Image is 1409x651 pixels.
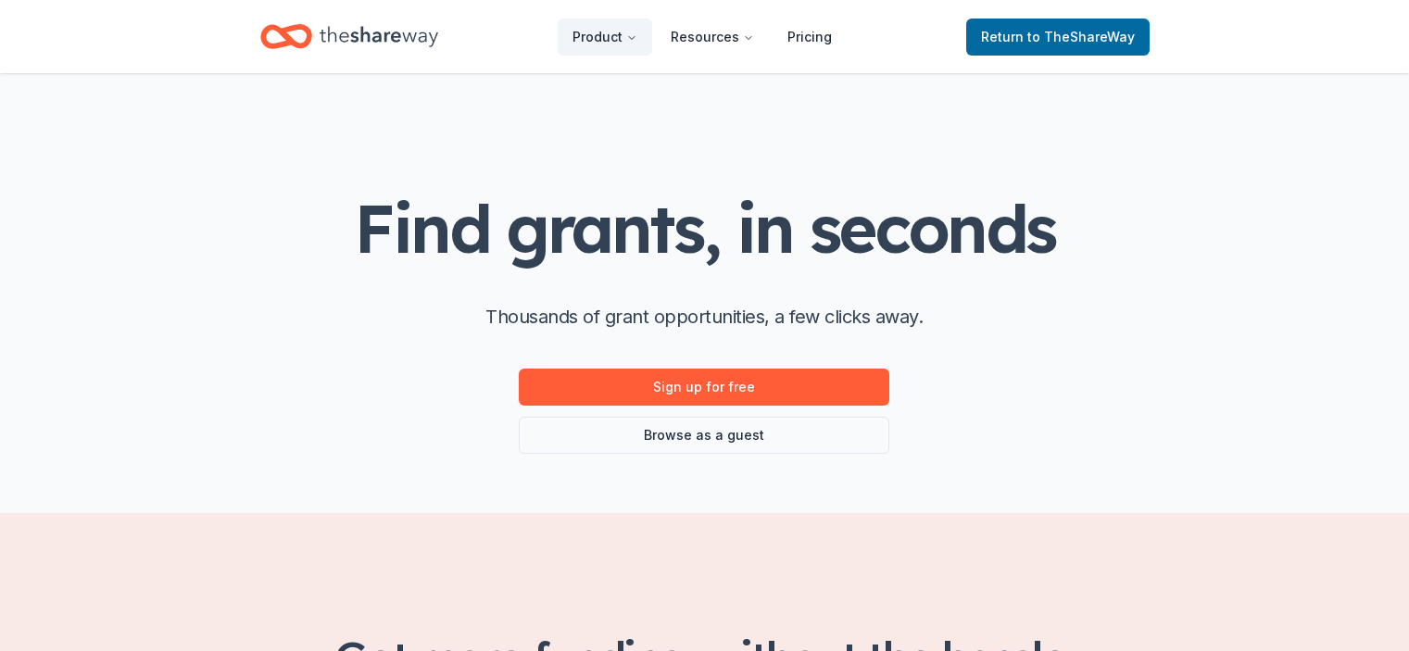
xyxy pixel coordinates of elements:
[656,19,769,56] button: Resources
[354,192,1054,265] h1: Find grants, in seconds
[558,15,847,58] nav: Main
[966,19,1150,56] a: Returnto TheShareWay
[558,19,652,56] button: Product
[519,369,889,406] a: Sign up for free
[519,417,889,454] a: Browse as a guest
[260,15,438,58] a: Home
[981,26,1135,48] span: Return
[773,19,847,56] a: Pricing
[1027,29,1135,44] span: to TheShareWay
[485,302,923,332] p: Thousands of grant opportunities, a few clicks away.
